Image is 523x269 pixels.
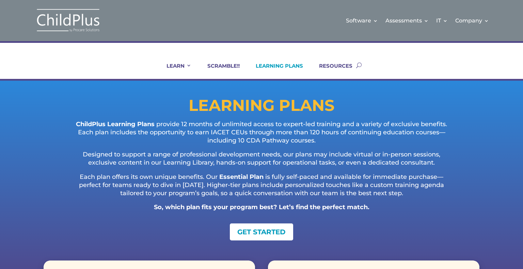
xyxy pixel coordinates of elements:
strong: So, which plan fits your program best? Let’s find the perfect match. [154,203,369,211]
strong: ChildPlus Learning Plans [76,120,155,128]
a: SCRAMBLE!! [199,63,240,79]
p: Designed to support a range of professional development needs, our plans may include virtual or i... [71,151,452,173]
a: RESOURCES [311,63,352,79]
a: LEARNING PLANS [247,63,303,79]
p: provide 12 months of unlimited access to expert-led training and a variety of exclusive benefits.... [71,120,452,151]
a: Company [455,7,489,34]
a: Software [346,7,378,34]
strong: Essential Plan [219,173,264,181]
h1: LEARNING PLANS [44,98,479,117]
a: IT [436,7,448,34]
a: Assessments [385,7,429,34]
p: Each plan offers its own unique benefits. Our is fully self-paced and available for immediate pur... [71,173,452,203]
a: LEARN [158,63,191,79]
a: GET STARTED [230,223,293,240]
